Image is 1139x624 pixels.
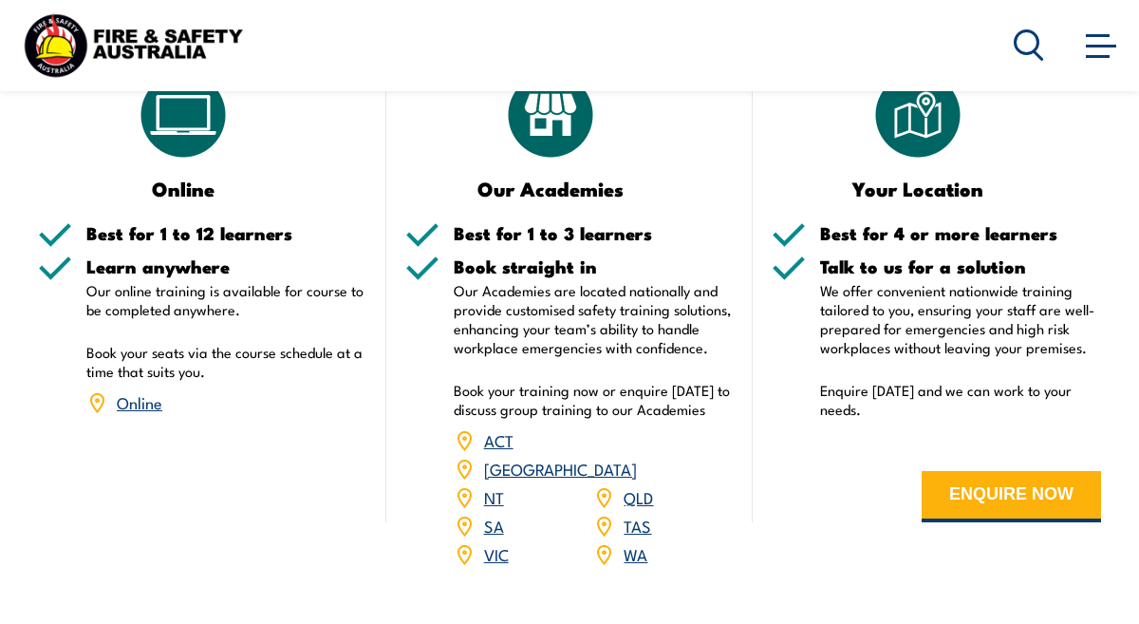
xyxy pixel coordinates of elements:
[484,457,637,480] a: [GEOGRAPHIC_DATA]
[405,178,697,199] h3: Our Academies
[922,471,1101,522] button: ENQUIRE NOW
[454,224,735,242] h5: Best for 1 to 3 learners
[820,281,1101,357] p: We offer convenient nationwide training tailored to you, ensuring your staff are well-prepared fo...
[820,257,1101,275] h5: Talk to us for a solution
[454,381,735,419] p: Book your training now or enquire [DATE] to discuss group training to our Academies
[624,485,653,508] a: QLD
[484,485,504,508] a: NT
[86,257,367,275] h5: Learn anywhere
[86,343,367,381] p: Book your seats via the course schedule at a time that suits you.
[820,381,1101,419] p: Enquire [DATE] and we can work to your needs.
[484,428,513,451] a: ACT
[624,542,647,565] a: WA
[484,514,504,537] a: SA
[86,281,367,319] p: Our online training is available for course to be completed anywhere.
[86,224,367,242] h5: Best for 1 to 12 learners
[454,257,735,275] h5: Book straight in
[820,224,1101,242] h5: Best for 4 or more learners
[624,514,651,537] a: TAS
[484,542,509,565] a: VIC
[454,281,735,357] p: Our Academies are located nationally and provide customised safety training solutions, enhancing ...
[117,390,162,413] a: Online
[772,178,1063,199] h3: Your Location
[38,178,329,199] h3: Online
